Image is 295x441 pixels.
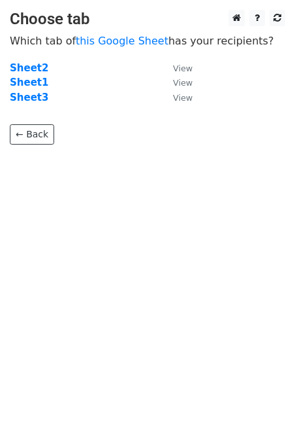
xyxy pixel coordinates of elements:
[10,10,285,29] h3: Choose tab
[10,77,48,88] a: Sheet1
[173,63,193,73] small: View
[76,35,168,47] a: this Google Sheet
[10,92,48,103] a: Sheet3
[160,62,193,74] a: View
[173,78,193,88] small: View
[10,34,285,48] p: Which tab of has your recipients?
[10,124,54,145] a: ← Back
[160,92,193,103] a: View
[160,77,193,88] a: View
[173,93,193,103] small: View
[10,62,48,74] a: Sheet2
